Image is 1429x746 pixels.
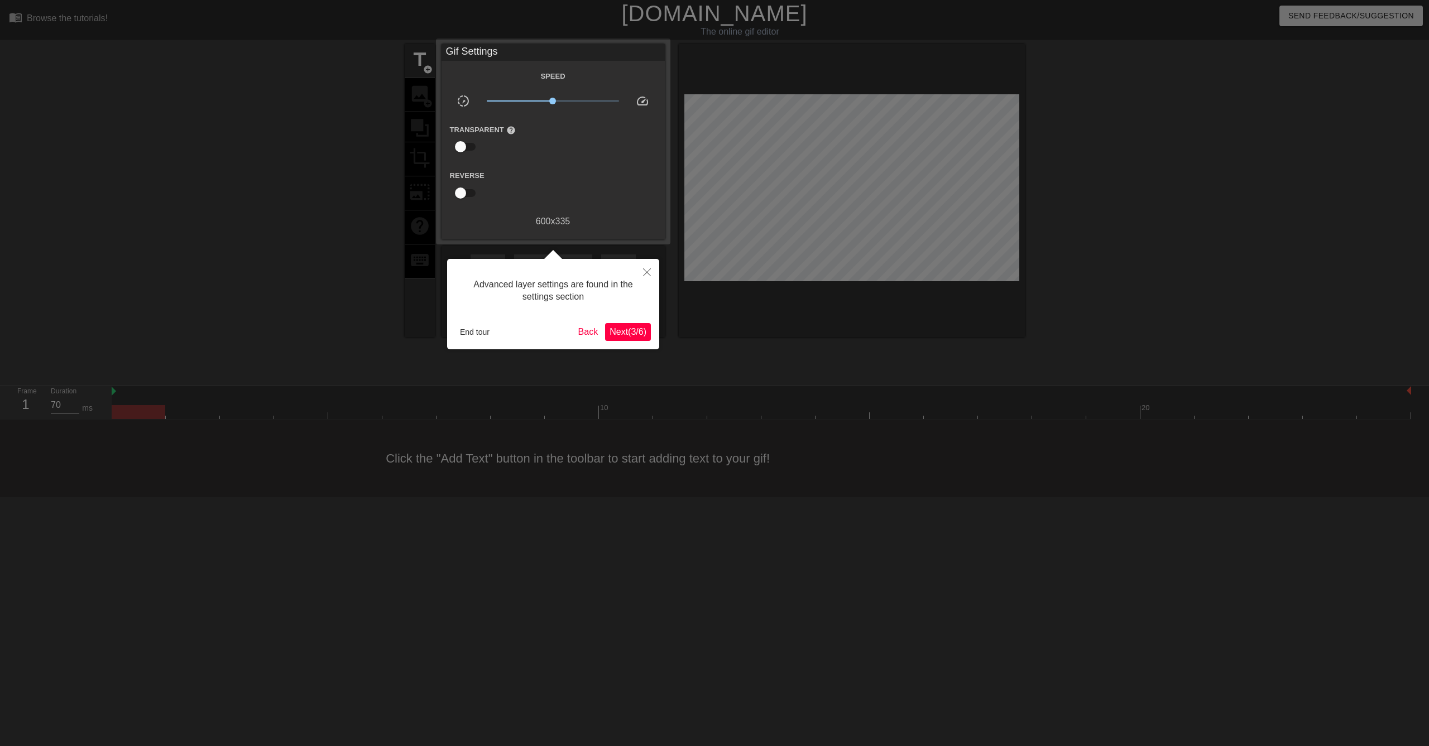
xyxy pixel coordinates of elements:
button: Next [605,323,651,341]
div: Advanced layer settings are found in the settings section [455,267,651,315]
span: Next ( 3 / 6 ) [610,327,646,336]
button: Close [635,259,659,285]
button: Back [574,323,603,341]
button: End tour [455,324,494,340]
